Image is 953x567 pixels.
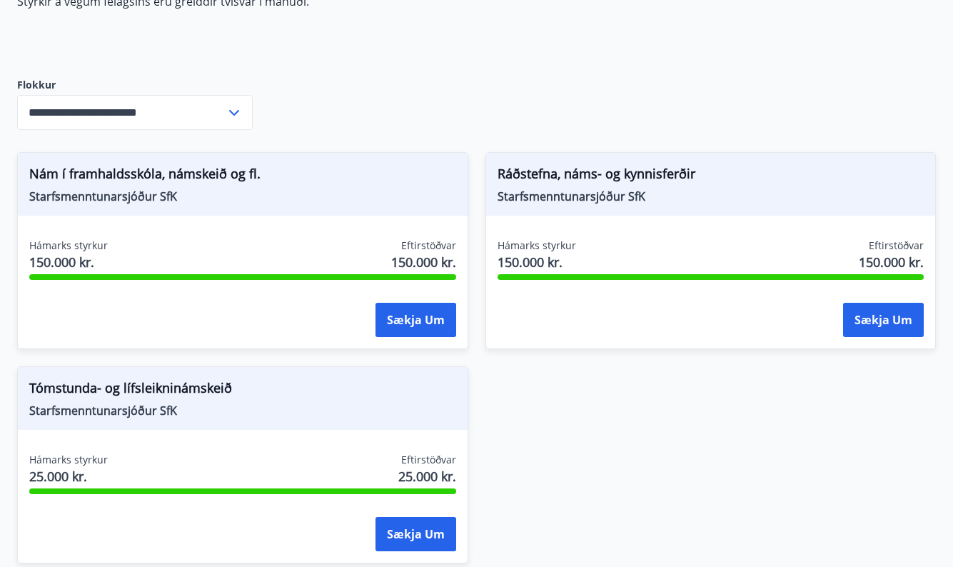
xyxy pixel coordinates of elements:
span: Eftirstöðvar [401,239,456,253]
span: 150.000 kr. [391,253,456,271]
span: Eftirstöðvar [401,453,456,467]
span: Nám í framhaldsskóla, námskeið og fl. [29,164,456,189]
span: 25.000 kr. [398,467,456,486]
span: Ráðstefna, náms- og kynnisferðir [498,164,924,189]
span: Starfsmenntunarsjóður SfK [29,403,456,418]
span: Hámarks styrkur [498,239,576,253]
button: Sækja um [375,303,456,337]
span: 150.000 kr. [29,253,108,271]
span: 150.000 kr. [859,253,924,271]
span: 150.000 kr. [498,253,576,271]
span: Hámarks styrkur [29,239,108,253]
span: Eftirstöðvar [869,239,924,253]
span: 25.000 kr. [29,467,108,486]
label: Flokkur [17,78,253,92]
span: Starfsmenntunarsjóður SfK [29,189,456,204]
button: Sækja um [843,303,924,337]
button: Sækja um [375,517,456,551]
span: Tómstunda- og lífsleikninámskeið [29,378,456,403]
span: Hámarks styrkur [29,453,108,467]
span: Starfsmenntunarsjóður SfK [498,189,924,204]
